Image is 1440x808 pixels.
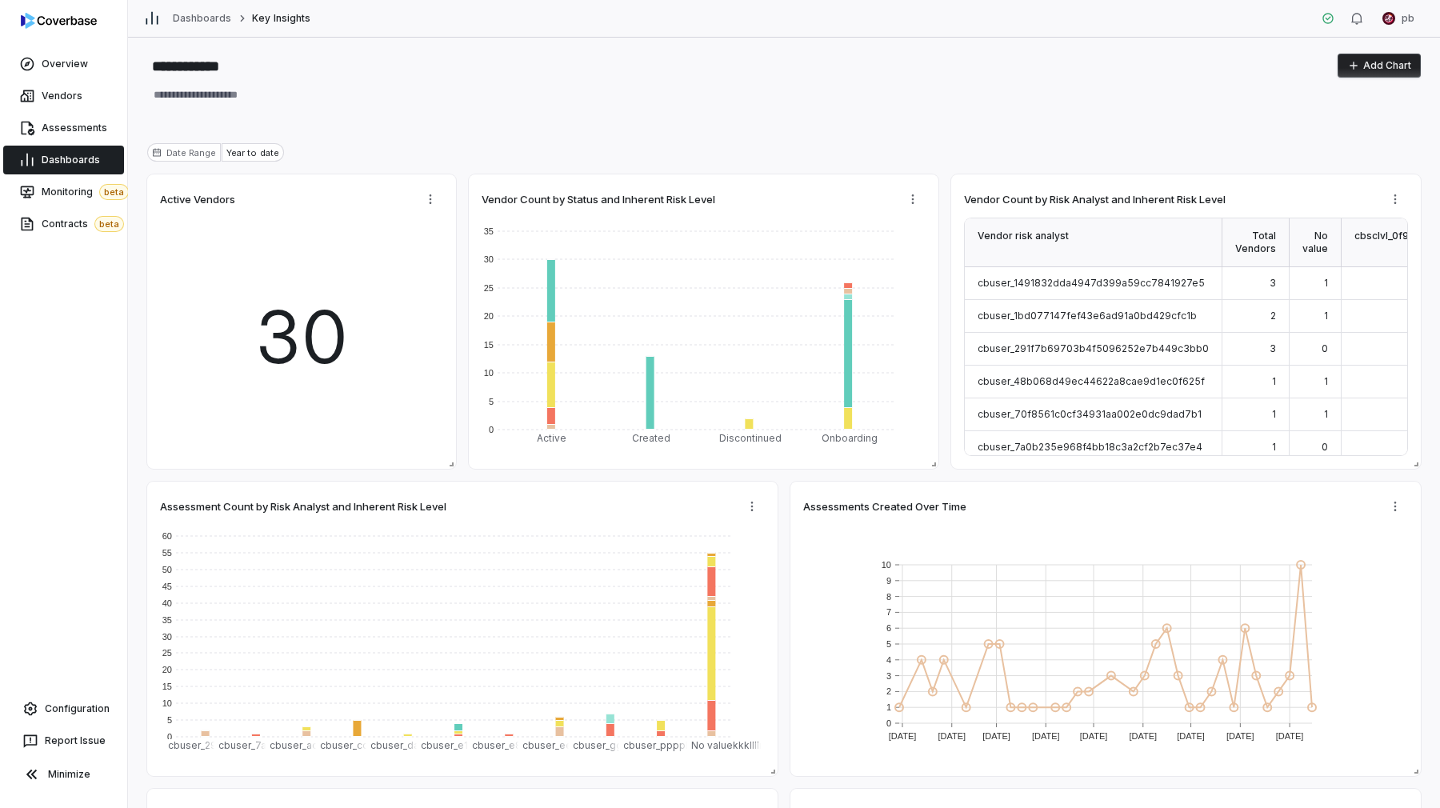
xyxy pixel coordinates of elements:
button: pb undefined avatarpb [1373,6,1424,30]
button: Minimize [6,758,121,790]
text: 10 [162,698,172,708]
text: 4 [886,655,891,665]
span: 2 [1270,310,1276,322]
text: 0 [167,732,172,742]
text: [DATE] [1080,731,1108,741]
text: [DATE] [1177,731,1205,741]
text: 30 [484,254,494,264]
button: Add Chart [1338,54,1421,78]
span: Vendors [42,90,82,102]
span: 1 [1324,375,1328,387]
span: Configuration [45,702,110,715]
text: [DATE] [1032,731,1060,741]
span: Active Vendors [160,192,235,206]
span: Minimize [48,768,90,781]
span: 30 [255,283,348,391]
span: cbuser_291f7b69703b4f5096252e7b449c3bb0 [978,342,1209,354]
span: cbuser_70f8561c0cf34931aa002e0dc9dad7b1 [978,408,1202,420]
span: Assessments [42,122,107,134]
a: Contractsbeta [3,210,124,238]
span: Key Insights [252,12,310,25]
text: 15 [484,340,494,350]
a: Overview [3,50,124,78]
text: 25 [162,648,172,658]
text: 25 [484,283,494,293]
text: 5 [886,639,891,649]
svg: Date range for report [152,148,162,158]
text: [DATE] [1226,731,1254,741]
text: 0 [489,425,494,434]
span: Monitoring [42,184,129,200]
span: 3 [1270,342,1276,354]
div: Total Vendors [1222,218,1290,267]
text: 8 [886,592,891,602]
span: 3 [1270,277,1276,289]
text: 3 [886,671,891,681]
span: Assessment Count by Risk Analyst and Inherent Risk Level [160,499,446,514]
span: Dashboards [42,154,100,166]
span: beta [99,184,129,200]
a: Dashboards [173,12,231,25]
text: 35 [484,226,494,236]
text: 10 [484,368,494,378]
img: logo-D7KZi-bG.svg [21,13,97,29]
button: More actions [739,494,765,518]
span: cbuser_7a0b235e968f4bb18c3a2cf2b7ec37e4 [978,441,1202,453]
span: 1 [1324,408,1328,420]
text: 1 [886,702,891,712]
text: 40 [162,598,172,608]
span: cbuser_1bd077147fef43e6ad91a0bd429cfc1b [978,310,1197,322]
span: 1 [1272,408,1276,420]
text: 2 [886,686,891,696]
div: No value [1290,218,1342,267]
div: Date Range [147,143,221,162]
text: 10 [882,560,891,570]
span: Vendor Count by Risk Analyst and Inherent Risk Level [964,192,1226,206]
text: 55 [162,548,172,558]
a: Dashboards [3,146,124,174]
a: Configuration [6,694,121,723]
text: 9 [886,576,891,586]
span: 0 [1322,441,1328,453]
text: [DATE] [1129,731,1157,741]
span: 1 [1272,441,1276,453]
text: 5 [167,715,172,725]
text: [DATE] [938,731,966,741]
span: Overview [42,58,88,70]
span: 1 [1324,310,1328,322]
text: [DATE] [889,731,917,741]
button: Date range for reportDate RangeYear to date [147,143,284,162]
span: 0 [1322,342,1328,354]
span: Assessments Created Over Time [803,499,966,514]
a: Monitoringbeta [3,178,124,206]
button: More actions [1382,187,1408,211]
button: Report Issue [6,726,121,755]
span: Report Issue [45,734,106,747]
button: More actions [1382,494,1408,518]
text: 20 [162,665,172,674]
text: 50 [162,565,172,574]
text: 60 [162,531,172,541]
span: cbuser_48b068d49ec44622a8cae9d1ec0f625f [978,375,1205,387]
a: Vendors [3,82,124,110]
span: pb [1402,12,1414,25]
text: 0 [886,718,891,728]
span: 1 [1324,277,1328,289]
text: 35 [162,615,172,625]
text: 6 [886,623,891,633]
text: [DATE] [982,731,1010,741]
img: pb undefined avatar [1382,12,1395,25]
span: cbuser_1491832dda4947d399a59cc7841927e5 [978,277,1205,289]
text: 5 [489,397,494,406]
button: More actions [900,187,926,211]
span: Vendor Count by Status and Inherent Risk Level [482,192,715,206]
div: Vendor risk analyst [965,218,1222,267]
text: 7 [886,607,891,617]
button: More actions [418,187,443,211]
text: 30 [162,632,172,642]
span: 1 [1272,375,1276,387]
div: Year to date [222,143,283,162]
a: Assessments [3,114,124,142]
text: 45 [162,582,172,591]
text: 15 [162,682,172,691]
